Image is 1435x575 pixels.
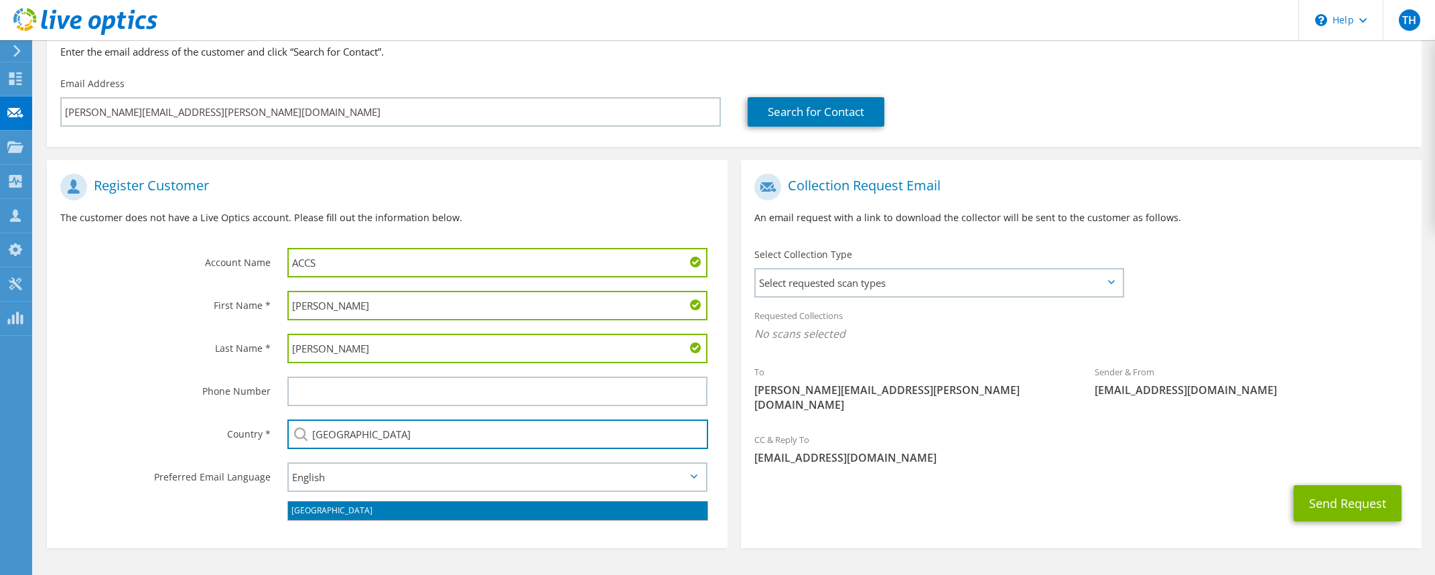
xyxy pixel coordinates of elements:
p: The customer does not have a Live Optics account. Please fill out the information below. [60,210,714,225]
h1: Register Customer [60,174,707,200]
p: An email request with a link to download the collector will be sent to the customer as follows. [754,210,1408,225]
label: Last Name * [60,334,271,355]
a: Search for Contact [748,97,884,127]
label: Phone Number [60,377,271,398]
span: [EMAIL_ADDRESS][DOMAIN_NAME] [754,450,1408,465]
span: [PERSON_NAME][EMAIL_ADDRESS][PERSON_NAME][DOMAIN_NAME] [754,383,1068,412]
div: Requested Collections [741,302,1422,351]
label: Account Name [60,248,271,269]
label: Preferred Email Language [60,462,271,484]
h3: Enter the email address of the customer and click “Search for Contact”. [60,44,1408,59]
li: [GEOGRAPHIC_DATA] [288,501,707,520]
label: Select Collection Type [754,248,852,261]
button: Send Request [1294,485,1402,521]
div: Sender & From [1081,358,1422,404]
span: Select requested scan types [756,269,1122,296]
label: First Name * [60,291,271,312]
span: [EMAIL_ADDRESS][DOMAIN_NAME] [1095,383,1408,397]
h1: Collection Request Email [754,174,1402,200]
label: Country * [60,420,271,441]
span: No scans selected [754,326,1408,341]
div: CC & Reply To [741,426,1422,472]
span: TH [1399,9,1420,31]
svg: \n [1315,14,1327,26]
div: To [741,358,1081,419]
label: Email Address [60,77,125,90]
